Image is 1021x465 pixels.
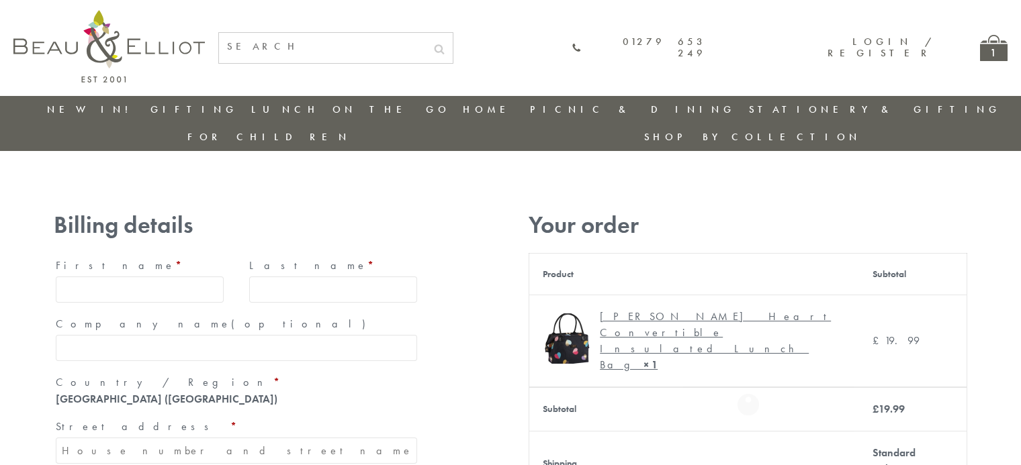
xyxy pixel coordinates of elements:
[150,103,238,116] a: Gifting
[56,372,417,393] label: Country / Region
[56,416,417,437] label: Street address
[54,211,419,239] h3: Billing details
[644,130,861,144] a: Shop by collection
[572,36,706,60] a: 01279 653 249
[749,103,1001,116] a: Stationery & Gifting
[13,10,205,83] img: logo
[530,103,736,116] a: Picnic & Dining
[249,255,417,276] label: Last name
[56,392,277,406] strong: [GEOGRAPHIC_DATA] ([GEOGRAPHIC_DATA])
[231,317,373,331] span: (optional)
[56,437,417,464] input: House number and street name
[47,103,137,116] a: New in!
[56,313,417,335] label: Company name
[56,255,224,276] label: First name
[828,35,933,60] a: Login / Register
[219,33,426,60] input: SEARCH
[463,103,517,116] a: Home
[187,130,351,144] a: For Children
[529,211,967,239] h3: Your order
[251,103,450,116] a: Lunch On The Go
[980,35,1008,61] a: 1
